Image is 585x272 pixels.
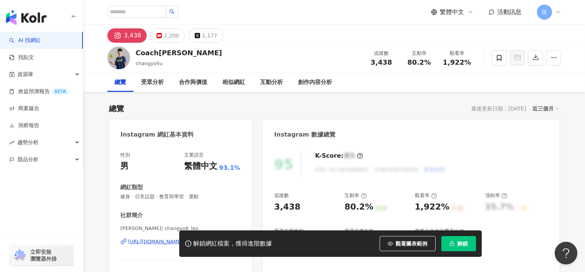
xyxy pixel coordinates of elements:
div: 商業合作內容覆蓋比例 [415,228,464,235]
span: changyoliu [136,61,163,66]
span: 趨勢分析 [17,134,39,151]
div: Instagram 數據總覽 [274,131,335,139]
div: 男 [121,160,129,172]
div: 最後更新日期：[DATE] [471,106,526,112]
a: searchAI 找網紅 [9,37,41,44]
span: 80.2% [407,59,431,66]
span: 93.1% [219,164,241,172]
img: KOL Avatar [107,47,130,69]
div: Instagram 網紅基本資料 [121,131,194,139]
div: 追蹤數 [367,50,396,57]
div: 互動分析 [261,78,283,87]
div: 創作內容分析 [298,78,332,87]
span: 繁體中文 [440,8,464,16]
div: 總覽 [109,103,124,114]
div: 漲粉率 [485,192,507,199]
span: 活動訊息 [498,8,522,16]
div: 3,438 [124,30,141,41]
div: 觀看率 [443,50,472,57]
span: 3,438 [371,58,392,66]
button: 2,200 [151,28,185,43]
div: 觀看率 [415,192,437,199]
div: 合作與價值 [179,78,208,87]
div: 相似網紅 [223,78,245,87]
img: logo [6,10,47,25]
span: 孫 [542,8,547,16]
span: 資源庫 [17,66,33,83]
div: 互動率 [344,192,367,199]
span: 觀看圖表範例 [396,241,428,247]
span: 解鎖 [458,241,468,247]
a: chrome extension立即安裝 瀏覽器外掛 [10,245,73,266]
div: 近三個月 [533,104,559,113]
div: Coach[PERSON_NAME] [136,48,222,58]
div: 追蹤數 [274,192,289,199]
div: 3,438 [274,201,301,213]
a: 商案媒合 [9,105,39,112]
span: 健身 · 日常話題 · 教育與學習 · 運動 [121,193,241,200]
span: [PERSON_NAME]| changyo6_leo [121,225,241,232]
img: chrome extension [12,249,27,261]
div: 2,200 [164,30,179,41]
span: 立即安裝 瀏覽器外掛 [30,249,57,262]
span: 競品分析 [17,151,39,168]
a: 找貼文 [9,54,34,61]
a: 洞察報告 [9,122,39,129]
div: 網紅類型 [121,183,143,191]
button: 解鎖 [441,236,476,251]
button: 1,177 [189,28,223,43]
div: 社群簡介 [121,211,143,219]
div: 80.2% [344,201,373,213]
div: 解鎖網紅檔案，獲得進階數據 [194,240,272,248]
div: 受眾分析 [141,78,164,87]
span: 1,922% [443,59,471,66]
div: K-Score : [315,152,363,160]
div: 受眾主要年齡 [344,228,374,235]
a: 效益預測報告BETA [9,88,69,95]
span: search [169,9,175,14]
div: 性別 [121,152,130,159]
div: 繁體中文 [184,160,217,172]
div: 1,177 [202,30,217,41]
span: rise [9,140,14,145]
div: 總覽 [115,78,126,87]
div: 1,922% [415,201,450,213]
button: 觀看圖表範例 [380,236,436,251]
button: 3,438 [107,28,147,43]
div: 受眾主要性別 [274,228,304,235]
div: 主要語言 [184,152,204,159]
div: 互動率 [405,50,434,57]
